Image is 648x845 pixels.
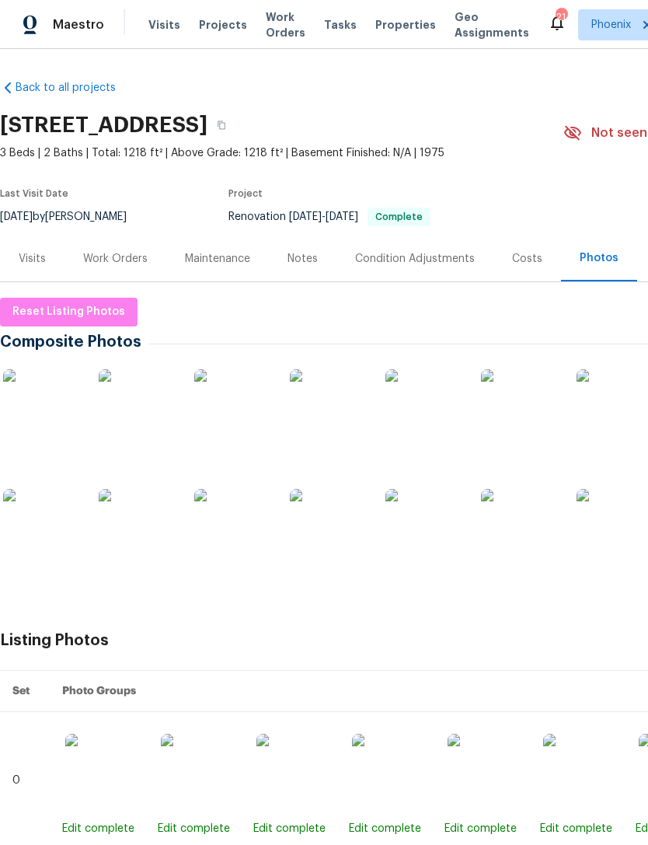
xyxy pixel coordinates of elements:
[580,250,618,266] div: Photos
[444,821,517,836] div: Edit complete
[228,211,430,222] span: Renovation
[349,821,421,836] div: Edit complete
[83,251,148,267] div: Work Orders
[148,17,180,33] span: Visits
[512,251,542,267] div: Costs
[289,211,322,222] span: [DATE]
[556,9,566,25] div: 21
[287,251,318,267] div: Notes
[289,211,358,222] span: -
[62,821,134,836] div: Edit complete
[375,17,436,33] span: Properties
[455,9,529,40] span: Geo Assignments
[266,9,305,40] span: Work Orders
[19,251,46,267] div: Visits
[185,251,250,267] div: Maintenance
[228,189,263,198] span: Project
[12,302,125,322] span: Reset Listing Photos
[540,821,612,836] div: Edit complete
[53,17,104,33] span: Maestro
[324,19,357,30] span: Tasks
[369,212,429,222] span: Complete
[253,821,326,836] div: Edit complete
[207,111,235,139] button: Copy Address
[199,17,247,33] span: Projects
[355,251,475,267] div: Condition Adjustments
[158,821,230,836] div: Edit complete
[326,211,358,222] span: [DATE]
[591,17,631,33] span: Phoenix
